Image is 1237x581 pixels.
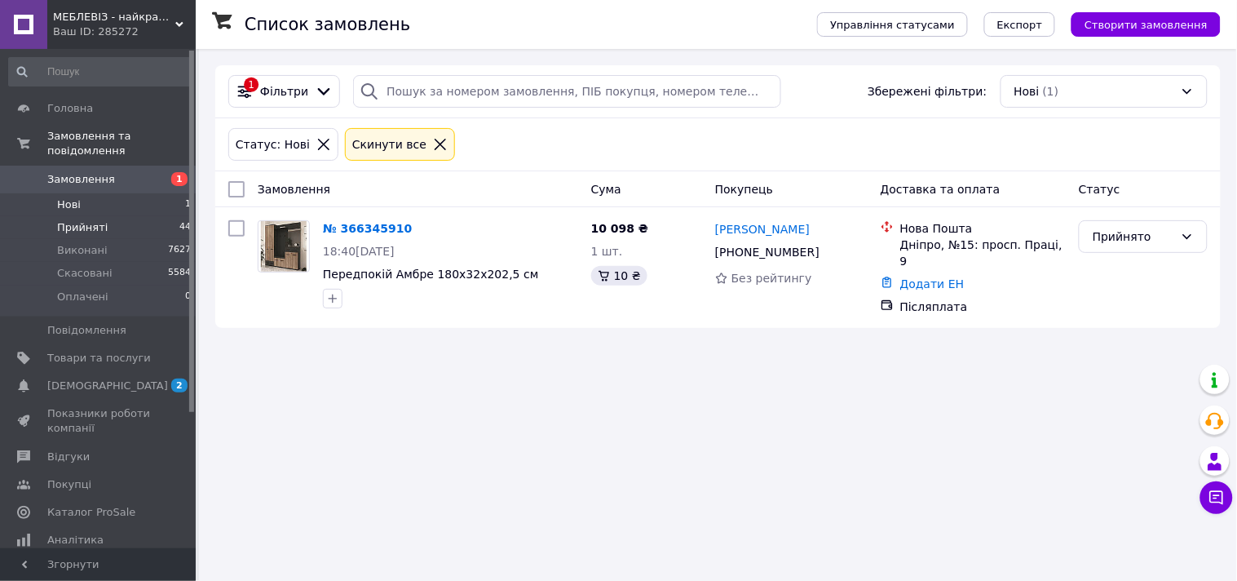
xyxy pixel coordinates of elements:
[47,505,135,520] span: Каталог ProSale
[8,57,192,86] input: Пошук
[900,299,1066,315] div: Післяплата
[47,533,104,548] span: Аналітика
[715,221,810,237] a: [PERSON_NAME]
[591,183,621,196] span: Cума
[185,197,191,212] span: 1
[47,129,196,158] span: Замовлення та повідомлення
[171,172,188,186] span: 1
[232,135,313,153] div: Статус: Нові
[258,183,330,196] span: Замовлення
[47,351,151,366] span: Товари та послуги
[591,222,649,235] span: 10 098 ₴
[57,197,81,212] span: Нові
[1014,83,1040,100] span: Нові
[47,477,91,492] span: Покупці
[1079,183,1120,196] span: Статус
[1093,228,1174,246] div: Прийнято
[881,183,1001,196] span: Доставка та оплата
[168,243,191,258] span: 7627
[900,220,1066,237] div: Нова Пошта
[261,221,307,272] img: Фото товару
[57,243,108,258] span: Виконані
[900,277,965,290] a: Додати ЕН
[53,24,196,39] div: Ваш ID: 285272
[323,245,395,258] span: 18:40[DATE]
[591,245,623,258] span: 1 шт.
[57,266,113,281] span: Скасовані
[900,237,1066,269] div: Дніпро, №15: просп. Праці, 9
[830,19,955,31] span: Управління статусами
[47,172,115,187] span: Замовлення
[984,12,1056,37] button: Експорт
[591,266,647,286] div: 10 ₴
[260,83,308,100] span: Фільтри
[353,75,781,108] input: Пошук за номером замовлення, ПІБ покупця, номером телефону, Email, номером накладної
[47,406,151,436] span: Показники роботи компанії
[168,266,191,281] span: 5584
[731,272,812,285] span: Без рейтингу
[817,12,968,37] button: Управління статусами
[868,83,987,100] span: Збережені фільтри:
[258,220,310,273] a: Фото товару
[1043,85,1059,98] span: (1)
[323,222,412,235] a: № 366345910
[47,323,126,338] span: Повідомлення
[323,268,539,281] a: Передпокій Амбре 180х32х202,5 см
[1071,12,1221,37] button: Створити замовлення
[715,183,773,196] span: Покупець
[185,290,191,304] span: 0
[1055,17,1221,30] a: Створити замовлення
[1085,19,1208,31] span: Створити замовлення
[171,379,188,393] span: 2
[57,220,108,235] span: Прийняті
[245,15,410,34] h1: Список замовлень
[179,220,191,235] span: 44
[1200,481,1233,514] button: Чат з покупцем
[53,10,175,24] span: МЕБЛЕВІЗ - найкращі ціни на всі меблі " Світ Меблів", "Гербор", "ВМКУ", "Сокме", "Мебель-Сервіс"
[47,379,168,393] span: [DEMOGRAPHIC_DATA]
[47,450,90,464] span: Відгуки
[349,135,430,153] div: Cкинути все
[57,290,108,304] span: Оплачені
[712,241,823,264] div: [PHONE_NUMBER]
[997,19,1043,31] span: Експорт
[47,101,93,116] span: Головна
